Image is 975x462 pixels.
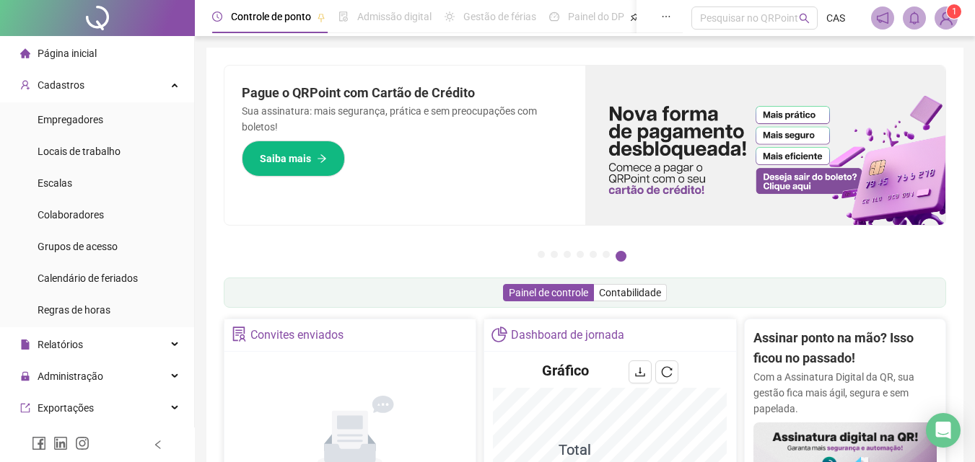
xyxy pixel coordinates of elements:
span: Regras de horas [38,304,110,316]
span: Escalas [38,177,72,189]
span: user-add [20,80,30,90]
span: bell [908,12,921,25]
span: Saiba mais [260,151,311,166]
button: Saiba mais [242,141,345,177]
span: facebook [32,436,46,450]
img: 12115 [935,7,957,29]
img: banner%2F096dab35-e1a4-4d07-87c2-cf089f3812bf.png [585,66,946,225]
span: Controle de ponto [231,11,311,22]
span: arrow-right [317,154,327,164]
p: Sua assinatura: mais segurança, prática e sem preocupações com boletos! [242,103,568,135]
span: clock-circle [212,12,222,22]
span: notification [876,12,889,25]
h2: Assinar ponto na mão? Isso ficou no passado! [753,328,937,369]
button: 4 [577,251,584,258]
span: Painel de controle [509,287,588,298]
span: reload [661,366,673,378]
span: Cadastros [38,79,84,91]
span: Administração [38,370,103,382]
h4: Gráfico [542,360,589,381]
span: 1 [952,6,957,17]
div: Dashboard de jornada [511,323,624,347]
span: search [799,13,810,24]
div: Open Intercom Messenger [926,413,961,448]
span: download [634,366,646,378]
span: Exportações [38,402,94,414]
span: left [153,440,163,450]
span: file-done [338,12,349,22]
span: Relatórios [38,339,83,350]
span: file [20,339,30,350]
span: home [20,48,30,58]
span: Painel do DP [568,11,624,22]
span: lock [20,371,30,381]
span: Gestão de férias [463,11,536,22]
span: Empregadores [38,114,103,125]
span: pie-chart [491,326,507,342]
span: Grupos de acesso [38,241,118,252]
button: 7 [616,251,626,262]
span: Contabilidade [599,287,661,298]
span: Locais de trabalho [38,146,121,157]
span: pushpin [317,13,325,22]
span: Página inicial [38,48,97,59]
span: dashboard [549,12,559,22]
span: linkedin [53,436,68,450]
span: instagram [75,436,89,450]
h2: Pague o QRPoint com Cartão de Crédito [242,83,568,103]
span: CAS [826,10,845,26]
span: pushpin [630,13,639,22]
button: 5 [590,251,597,258]
span: solution [232,326,247,342]
span: ellipsis [661,12,671,22]
button: 3 [564,251,571,258]
button: 2 [551,251,558,258]
button: 1 [538,251,545,258]
div: Convites enviados [250,323,344,347]
span: export [20,403,30,413]
span: Colaboradores [38,209,104,221]
sup: Atualize o seu contato no menu Meus Dados [947,4,961,19]
button: 6 [603,251,610,258]
span: Calendário de feriados [38,272,138,284]
span: Admissão digital [357,11,432,22]
p: Com a Assinatura Digital da QR, sua gestão fica mais ágil, segura e sem papelada. [753,369,937,417]
span: sun [445,12,455,22]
